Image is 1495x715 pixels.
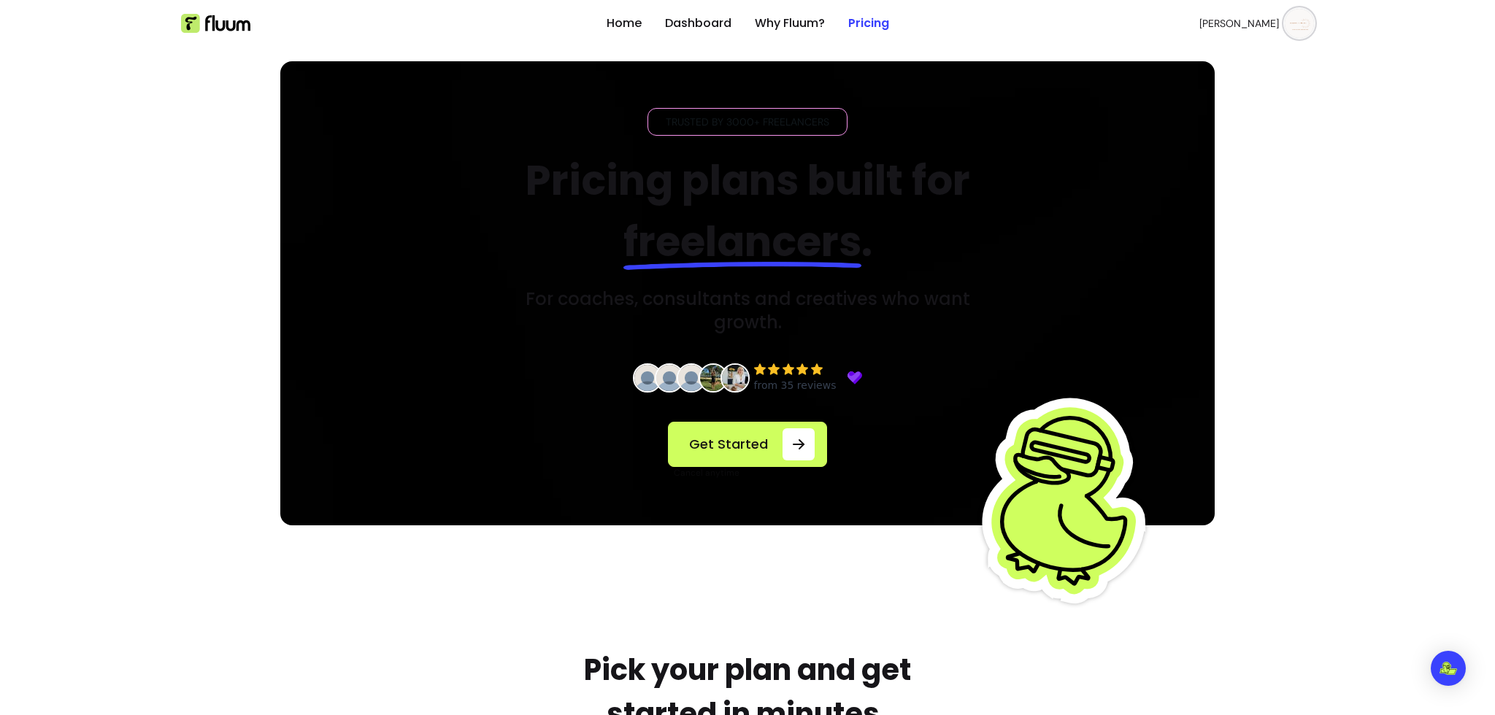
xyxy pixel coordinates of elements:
[848,15,889,32] a: Pricing
[623,213,861,271] span: freelancers
[977,372,1160,627] img: Fluum Duck sticker
[181,14,250,33] img: Fluum Logo
[668,422,827,467] a: Get Started
[1431,651,1466,686] div: Open Intercom Messenger
[680,434,777,455] span: Get Started
[755,15,825,32] a: Why Fluum?
[1199,16,1279,31] span: [PERSON_NAME]
[665,15,731,32] a: Dashboard
[501,150,995,273] h2: Pricing plans built for .
[501,287,995,334] h3: For coaches, consultants and creatives who want growth.
[674,467,827,479] p: Cancel anytime
[1199,9,1314,38] button: avatar[PERSON_NAME]
[607,15,642,32] a: Home
[1285,9,1314,38] img: avatar
[660,115,835,129] span: Trusted by 3000+ freelancers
